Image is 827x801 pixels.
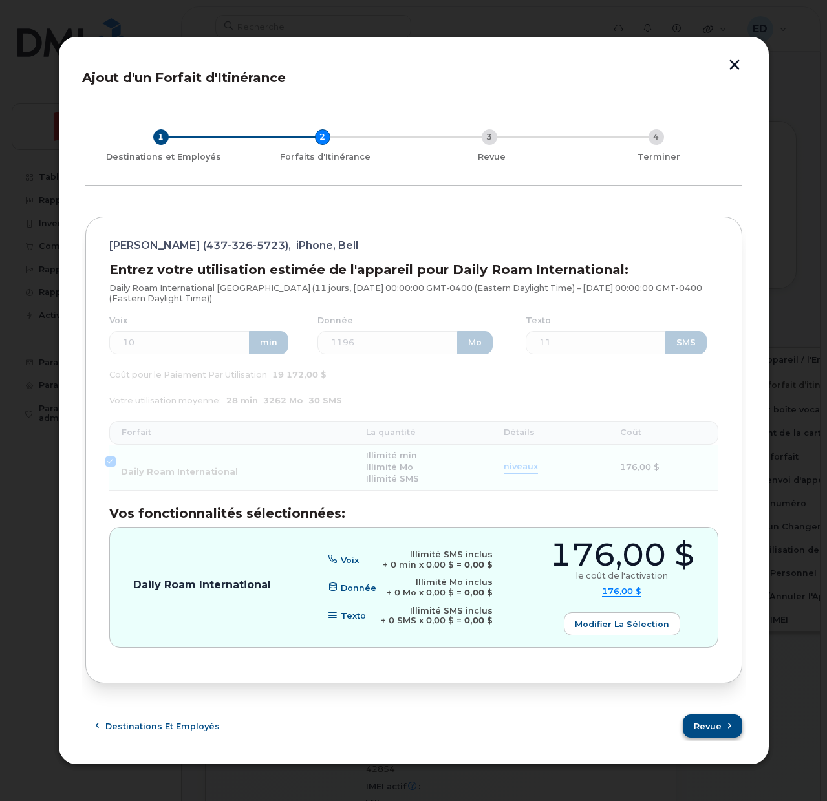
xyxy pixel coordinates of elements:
div: Illimité SMS inclus [383,550,493,560]
div: Revue [414,152,570,162]
span: 0,00 $ = [426,588,462,597]
div: Terminer [581,152,737,162]
h3: Vos fonctionnalités sélectionnées: [109,506,718,520]
div: Illimité SMS inclus [381,606,493,616]
span: + 0 SMS x [381,615,424,625]
span: Revue [694,720,722,732]
span: 0,00 $ = [426,615,462,625]
div: le coût de l'activation [576,571,668,581]
div: 176,00 $ [550,539,694,571]
p: Daily Roam International [133,580,271,590]
span: Destinations et Employés [105,720,220,732]
summary: 176,00 $ [602,586,641,597]
span: Texto [341,611,366,621]
button: Destinations et Employés [85,714,231,738]
span: + 0 Mo x [387,588,424,597]
h3: Entrez votre utilisation estimée de l'appareil pour Daily Roam International: [109,262,718,277]
span: 0,00 $ = [426,560,462,570]
span: Donnée [341,582,376,592]
b: 0,00 $ [464,615,493,625]
span: [PERSON_NAME] (437-326-5723), [109,240,291,251]
div: Destinations et Employés [91,152,237,162]
p: Daily Roam International [GEOGRAPHIC_DATA] (11 jours, [DATE] 00:00:00 GMT-0400 (Eastern Daylight ... [109,283,718,303]
button: Modifier la sélection [564,612,680,635]
button: Revue [683,714,742,738]
div: Illimité Mo inclus [387,577,493,588]
span: + 0 min x [383,560,424,570]
span: Ajout d'un Forfait d'Itinérance [82,70,286,85]
b: 0,00 $ [464,588,493,597]
div: 3 [482,129,497,145]
b: 0,00 $ [464,560,493,570]
span: iPhone, Bell [296,240,358,251]
span: Voix [341,555,359,564]
span: Modifier la sélection [575,618,669,630]
div: 4 [649,129,664,145]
